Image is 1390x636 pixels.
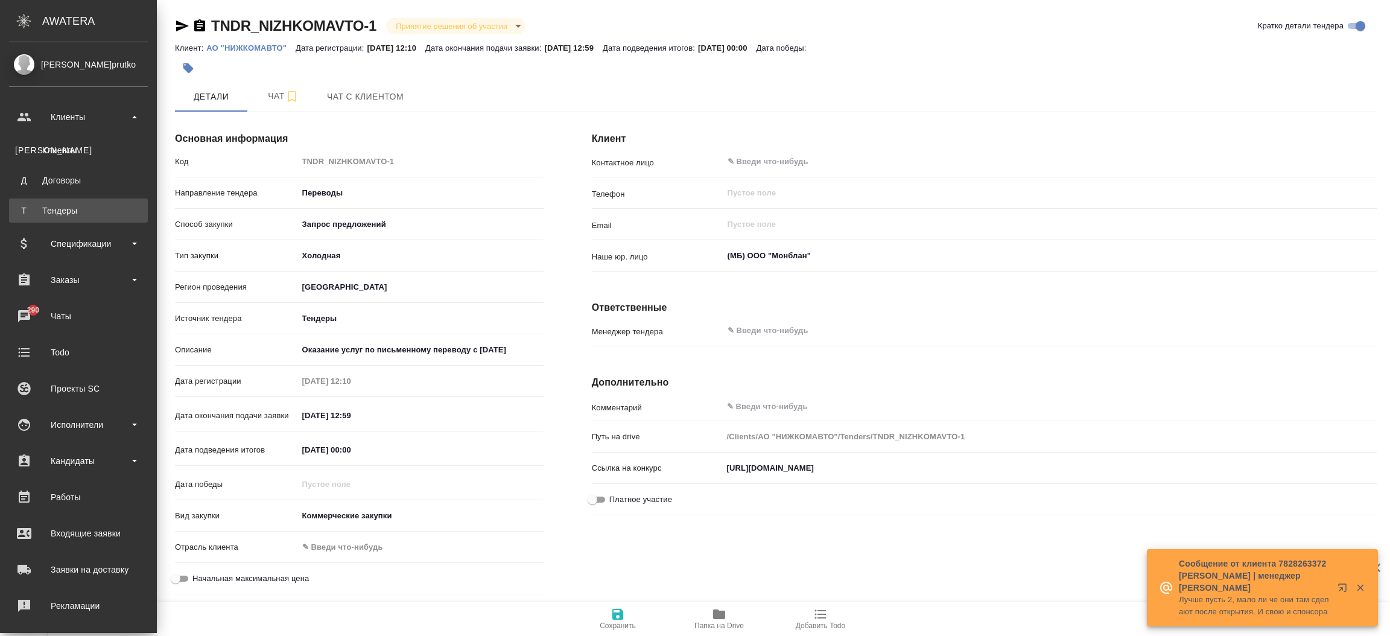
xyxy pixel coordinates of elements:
p: Описание [175,344,298,356]
div: Переводы [298,183,544,203]
div: Договоры [15,174,142,186]
input: Пустое поле [298,153,544,170]
div: Работы [9,488,148,506]
p: [DATE] 12:10 [367,43,425,52]
div: Todo [9,343,148,361]
p: [DATE] 00:00 [698,43,757,52]
a: Заявки на доставку [3,555,154,585]
h4: Клиент [592,132,1377,146]
div: Исполнители [9,416,148,434]
button: Open [1370,255,1373,257]
h4: Ответственные [592,301,1377,315]
a: АО "НИЖКОМАВТО" [206,42,296,52]
p: Дата подведения итогов: [603,43,698,52]
input: Пустое поле [298,372,404,390]
p: Регион проведения [175,281,298,293]
input: Пустое поле [298,475,404,493]
a: Проекты SC [3,374,154,404]
button: Открыть в новой вкладке [1330,576,1359,605]
button: Папка на Drive [668,602,770,636]
span: Папка на Drive [694,622,744,630]
a: 290Чаты [3,301,154,331]
div: [GEOGRAPHIC_DATA] [298,308,544,329]
p: Источник тендера [175,313,298,325]
div: Кандидаты [9,452,148,470]
a: Рекламации [3,591,154,621]
button: Open [1370,329,1373,332]
p: Отрасль клиента [175,541,298,553]
button: Закрыть [1348,582,1373,593]
button: Сохранить [567,602,668,636]
button: Принятие решения об участии [392,21,511,31]
div: ✎ Введи что-нибудь [298,537,544,558]
span: Кратко детали тендера [1258,20,1344,32]
input: ✎ Введи что-нибудь [298,441,404,459]
div: Холодная [298,246,544,266]
a: TNDR_NIZHKOMAVTO-1 [211,17,376,34]
p: Клиент: [175,43,206,52]
p: АО "НИЖКОМАВТО" [206,43,296,52]
div: Тендеры [15,205,142,217]
p: Дата регистрации: [296,43,367,52]
a: ТТендеры [9,199,148,223]
div: Рекламации [9,597,148,615]
h4: Основная информация [175,132,544,146]
input: Пустое поле [726,217,1348,232]
p: Дата победы [175,479,298,491]
div: Принятие решения об участии [386,18,525,34]
a: Todo [3,337,154,367]
button: Добавить Todo [770,602,871,636]
p: Комментарий [592,402,723,414]
p: [DATE] 12:59 [544,43,603,52]
div: Клиенты [9,108,148,126]
button: Добавить тэг [175,55,202,81]
span: Чат с клиентом [327,89,404,104]
div: AWATERA [42,9,157,33]
div: Клиенты [15,144,142,156]
a: [PERSON_NAME]Клиенты [9,138,148,162]
div: Заказы [9,271,148,289]
span: Чат [255,89,313,104]
div: Запрос предложений [298,214,544,235]
p: Дата окончания подачи заявки [175,410,298,422]
p: Наше юр. лицо [592,251,723,263]
input: ✎ Введи что-нибудь [298,407,404,424]
input: Пустое поле [726,186,1348,200]
span: Добавить Todo [796,622,845,630]
button: Скопировать ссылку для ЯМессенджера [175,19,189,33]
p: Тип закупки [175,250,298,262]
p: Путь на drive [592,431,723,443]
p: Дата регистрации [175,375,298,387]
input: ✎ Введи что-нибудь [723,459,1377,477]
h4: Дополнительно [592,375,1377,390]
a: Входящие заявки [3,518,154,549]
span: 290 [20,304,47,316]
p: Контактное лицо [592,157,723,169]
input: Пустое поле [723,428,1377,445]
p: Ссылка на конкурс [592,462,723,474]
div: [GEOGRAPHIC_DATA] [298,277,544,297]
p: Способ закупки [175,218,298,231]
p: Дата победы: [757,43,810,52]
p: Сообщение от клиента 7828263372 [PERSON_NAME] | менеджер [PERSON_NAME] [1179,558,1330,594]
div: Коммерческие закупки [298,506,544,526]
span: Сохранить [600,622,636,630]
div: Чаты [9,307,148,325]
p: Менеджер тендера [592,326,723,338]
button: Скопировать ссылку [192,19,207,33]
p: Лучше пусть 2, мало ли че они там сделают после открытия. И свою и спонсора [1179,594,1330,618]
div: ✎ Введи что-нибудь [302,541,529,553]
p: Направление тендера [175,187,298,199]
input: ✎ Введи что-нибудь [726,154,1333,169]
div: Проекты SC [9,380,148,398]
a: ДДоговоры [9,168,148,192]
div: [PERSON_NAME]prutko [9,58,148,71]
p: Телефон [592,188,723,200]
p: Вид закупки [175,510,298,522]
svg: Подписаться [285,89,299,104]
p: Email [592,220,723,232]
div: Спецификации [9,235,148,253]
div: Входящие заявки [9,524,148,542]
a: Работы [3,482,154,512]
input: ✎ Введи что-нибудь [726,323,1333,338]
